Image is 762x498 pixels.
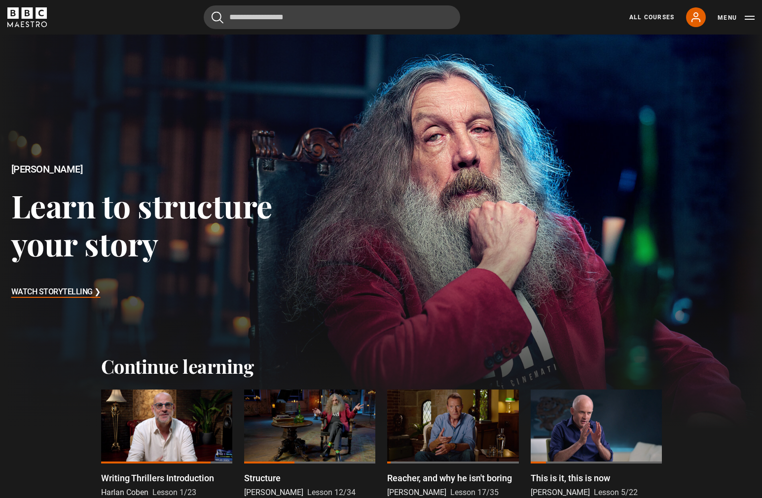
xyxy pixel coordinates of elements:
h3: Watch Storytelling ❯ [11,285,101,300]
span: Lesson 12/34 [307,488,356,497]
p: This is it, this is now [531,471,610,485]
h2: Continue learning [101,355,661,378]
span: Lesson 5/22 [594,488,638,497]
p: Reacher, and why he isn't boring [387,471,512,485]
span: [PERSON_NAME] [244,488,303,497]
svg: BBC Maestro [7,7,47,27]
h3: Learn to structure your story [11,186,305,263]
h2: [PERSON_NAME] [11,164,305,175]
a: All Courses [629,13,674,22]
span: Harlan Coben [101,488,148,497]
button: Submit the search query [212,11,223,24]
span: [PERSON_NAME] [387,488,446,497]
span: Lesson 1/23 [152,488,196,497]
span: Lesson 17/35 [450,488,499,497]
span: [PERSON_NAME] [531,488,590,497]
input: Search [204,5,460,29]
p: Structure [244,471,281,485]
p: Writing Thrillers Introduction [101,471,214,485]
button: Toggle navigation [718,13,755,23]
